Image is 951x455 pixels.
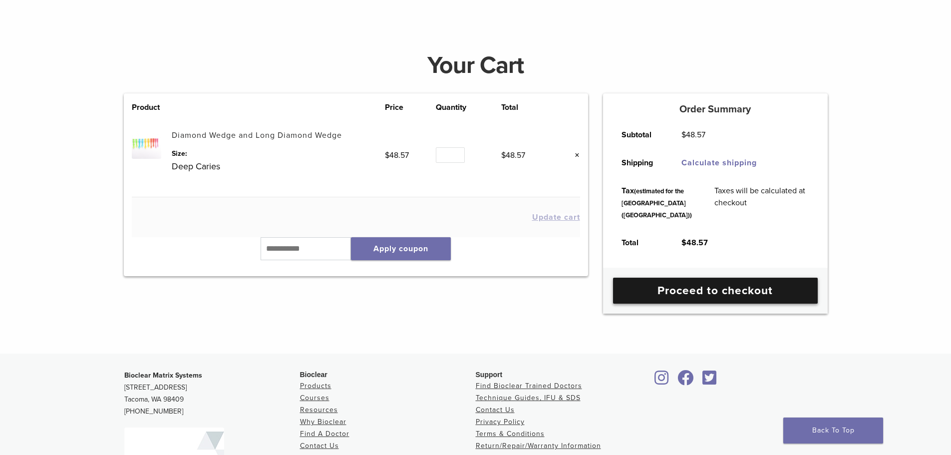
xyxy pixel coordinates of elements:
[622,187,692,219] small: (estimated for the [GEOGRAPHIC_DATA] ([GEOGRAPHIC_DATA]))
[703,177,820,229] td: Taxes will be calculated at checkout
[385,150,409,160] bdi: 48.57
[172,130,342,140] a: Diamond Wedge and Long Diamond Wedge
[681,158,757,168] a: Calculate shipping
[611,229,670,257] th: Total
[681,238,708,248] bdi: 48.57
[611,121,670,149] th: Subtotal
[611,149,670,177] th: Shipping
[476,430,545,438] a: Terms & Conditions
[681,130,705,140] bdi: 48.57
[476,371,503,379] span: Support
[476,418,525,426] a: Privacy Policy
[681,130,686,140] span: $
[651,376,672,386] a: Bioclear
[603,103,828,115] h5: Order Summary
[132,101,172,113] th: Product
[172,159,385,174] p: Deep Caries
[699,376,720,386] a: Bioclear
[613,278,818,304] a: Proceed to checkout
[300,430,349,438] a: Find A Doctor
[385,101,436,113] th: Price
[124,371,202,380] strong: Bioclear Matrix Systems
[172,148,385,159] dt: Size:
[300,418,346,426] a: Why Bioclear
[674,376,697,386] a: Bioclear
[436,101,501,113] th: Quantity
[132,129,161,159] img: Diamond Wedge and Long Diamond Wedge
[300,442,339,450] a: Contact Us
[476,394,581,402] a: Technique Guides, IFU & SDS
[501,101,553,113] th: Total
[611,177,703,229] th: Tax
[385,150,389,160] span: $
[124,370,300,418] p: [STREET_ADDRESS] Tacoma, WA 98409 [PHONE_NUMBER]
[300,371,327,379] span: Bioclear
[532,213,580,221] button: Update cart
[116,53,835,77] h1: Your Cart
[476,382,582,390] a: Find Bioclear Trained Doctors
[783,418,883,444] a: Back To Top
[501,150,525,160] bdi: 48.57
[300,382,331,390] a: Products
[567,149,580,162] a: Remove this item
[501,150,506,160] span: $
[476,406,515,414] a: Contact Us
[351,237,451,260] button: Apply coupon
[476,442,601,450] a: Return/Repair/Warranty Information
[300,394,329,402] a: Courses
[681,238,686,248] span: $
[300,406,338,414] a: Resources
